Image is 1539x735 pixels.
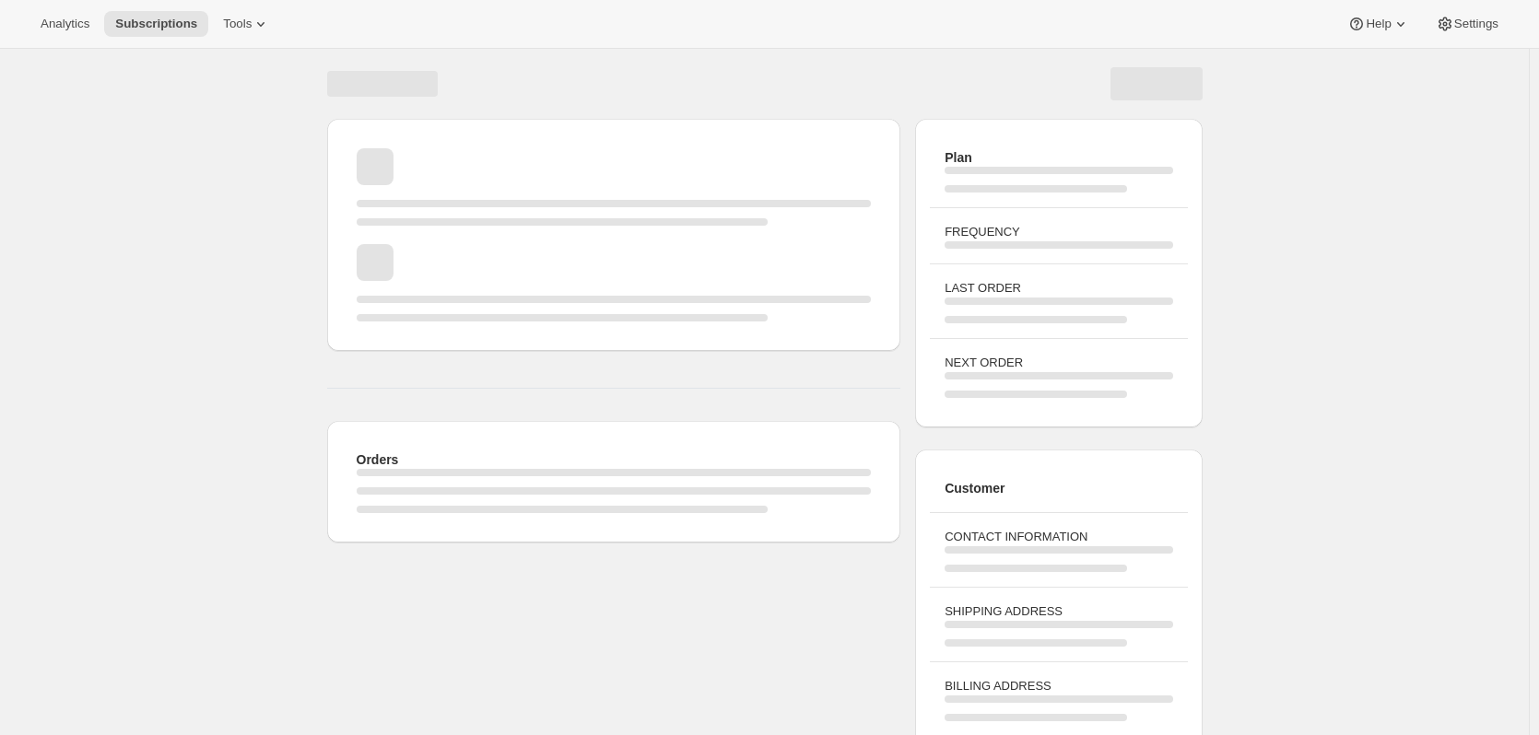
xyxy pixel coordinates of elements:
[29,11,100,37] button: Analytics
[212,11,281,37] button: Tools
[945,677,1172,695] h3: BILLING ADDRESS
[945,279,1172,297] h3: LAST ORDER
[945,148,1172,167] h2: Plan
[945,223,1172,241] h3: FREQUENCY
[1366,17,1391,31] span: Help
[223,17,252,31] span: Tools
[41,17,89,31] span: Analytics
[945,602,1172,621] h3: SHIPPING ADDRESS
[1336,11,1420,37] button: Help
[104,11,208,37] button: Subscriptions
[945,528,1172,546] h3: CONTACT INFORMATION
[1425,11,1510,37] button: Settings
[1454,17,1498,31] span: Settings
[357,450,872,469] h2: Orders
[945,479,1172,497] h2: Customer
[945,354,1172,372] h3: NEXT ORDER
[115,17,197,31] span: Subscriptions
